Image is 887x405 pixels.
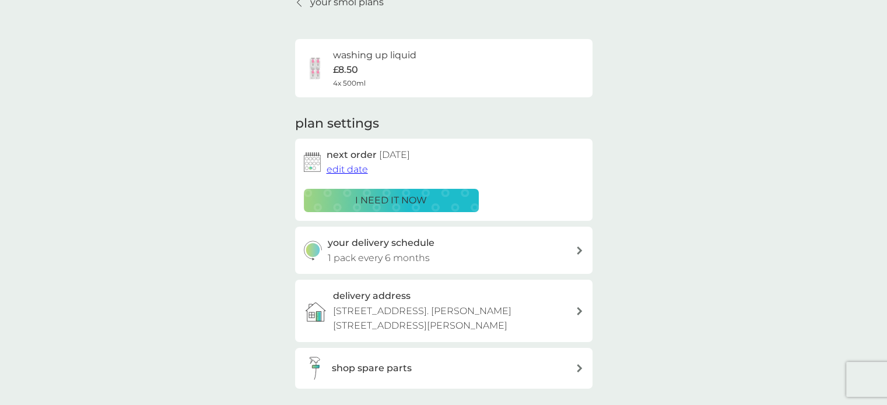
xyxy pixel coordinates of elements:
[295,227,592,274] button: your delivery schedule1 pack every 6 months
[327,147,410,163] h2: next order
[295,115,379,133] h2: plan settings
[328,251,430,266] p: 1 pack every 6 months
[332,361,412,376] h3: shop spare parts
[379,149,410,160] span: [DATE]
[333,304,576,333] p: [STREET_ADDRESS]. [PERSON_NAME][STREET_ADDRESS][PERSON_NAME]
[295,348,592,389] button: shop spare parts
[304,57,327,80] img: washing up liquid
[327,162,368,177] button: edit date
[328,235,434,251] h3: your delivery schedule
[333,78,366,89] span: 4x 500ml
[327,164,368,175] span: edit date
[333,48,416,63] h6: washing up liquid
[333,62,358,78] p: £8.50
[333,288,411,304] h3: delivery address
[295,280,592,342] a: delivery address[STREET_ADDRESS]. [PERSON_NAME][STREET_ADDRESS][PERSON_NAME]
[355,193,427,208] p: i need it now
[304,189,479,212] button: i need it now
